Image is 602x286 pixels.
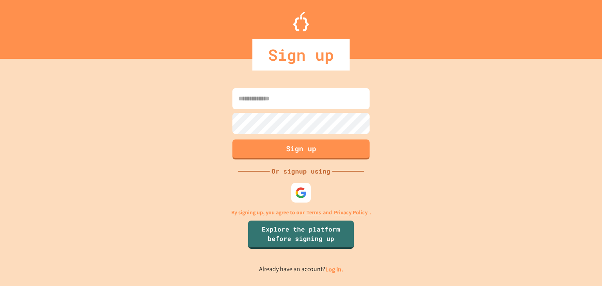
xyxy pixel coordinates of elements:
[325,265,343,273] a: Log in.
[248,221,354,249] a: Explore the platform before signing up
[306,208,321,217] a: Terms
[295,187,307,199] img: google-icon.svg
[334,208,368,217] a: Privacy Policy
[252,39,350,71] div: Sign up
[270,167,332,176] div: Or signup using
[293,12,309,31] img: Logo.svg
[232,139,370,159] button: Sign up
[231,208,371,217] p: By signing up, you agree to our and .
[259,264,343,274] p: Already have an account?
